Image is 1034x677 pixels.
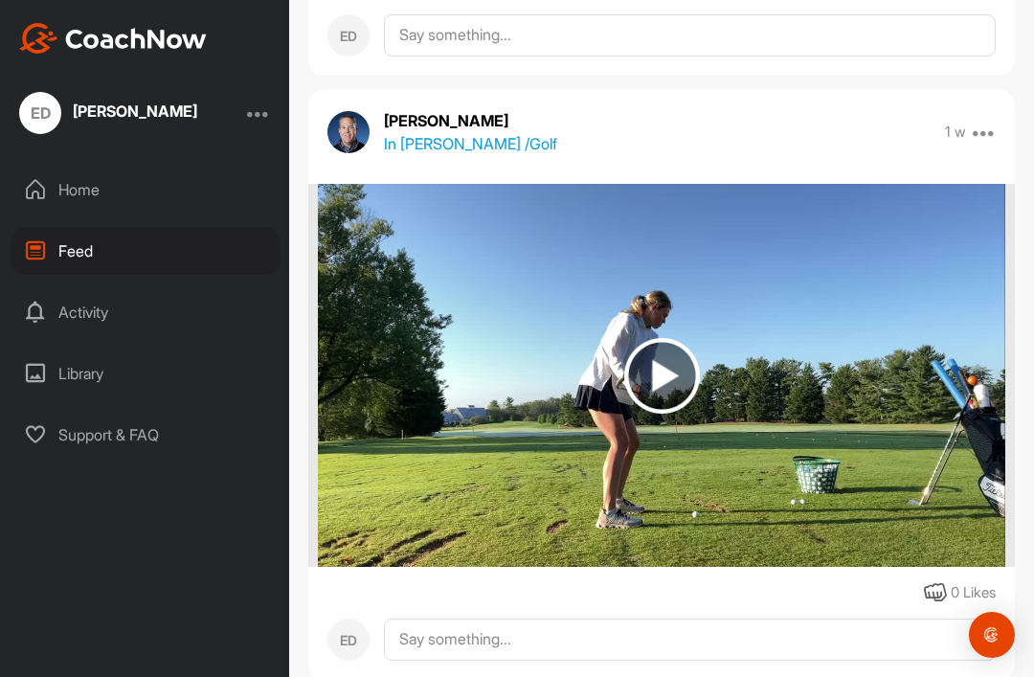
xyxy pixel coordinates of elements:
div: ED [327,619,370,661]
div: Activity [11,288,281,336]
img: play [624,338,700,414]
div: 0 Likes [951,582,996,604]
p: [PERSON_NAME] [384,109,557,132]
div: Library [11,350,281,397]
p: 1 w [945,123,966,142]
p: In [PERSON_NAME] / Golf [384,132,557,155]
div: Support & FAQ [11,411,281,459]
div: Feed [11,227,281,275]
div: ED [327,14,370,56]
img: media [318,184,1004,567]
img: avatar [327,111,370,153]
div: Open Intercom Messenger [969,612,1015,658]
div: [PERSON_NAME] [73,103,197,119]
div: ED [19,92,61,134]
div: Home [11,166,281,214]
img: CoachNow [19,23,207,54]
